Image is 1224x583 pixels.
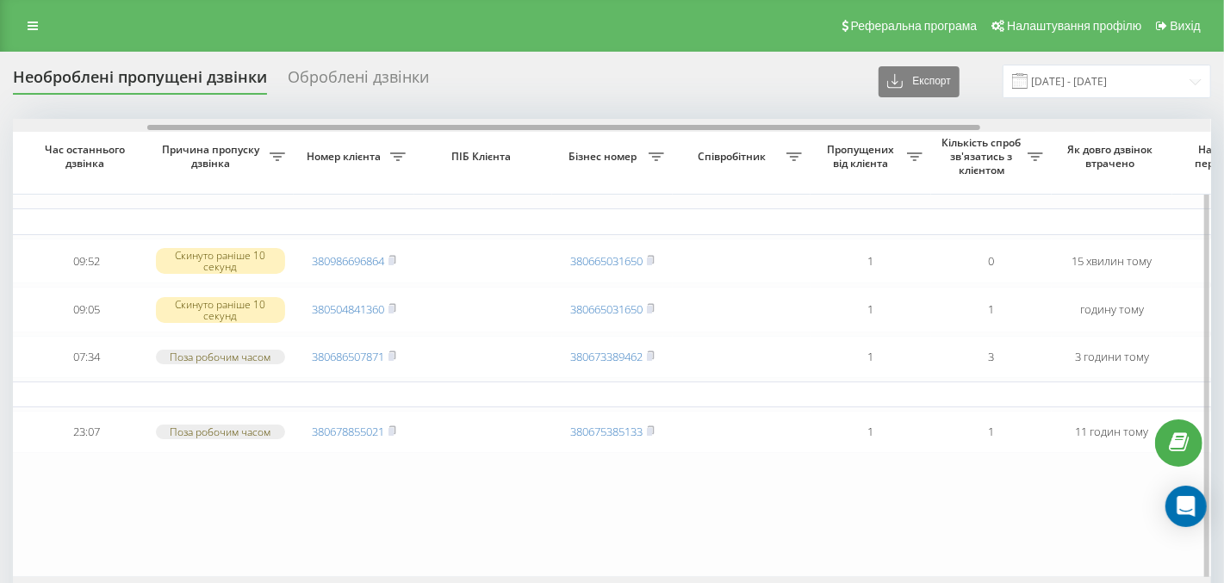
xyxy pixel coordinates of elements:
td: 07:34 [27,336,147,378]
td: 3 [931,336,1052,378]
span: Вихід [1171,19,1201,33]
span: Час останнього дзвінка [40,143,134,170]
td: 1 [811,287,931,332]
a: 380665031650 [570,301,643,317]
a: 380673389462 [570,349,643,364]
span: Налаштування профілю [1007,19,1141,33]
span: Пропущених від клієнта [819,143,907,170]
span: Як довго дзвінок втрачено [1066,143,1159,170]
td: 11 годин тому [1052,411,1172,453]
span: Номер клієнта [302,150,390,164]
td: 15 хвилин тому [1052,239,1172,284]
button: Експорт [879,66,960,97]
span: Причина пропуску дзвінка [156,143,270,170]
span: Реферальна програма [851,19,978,33]
a: 380686507871 [312,349,384,364]
a: 380678855021 [312,424,384,439]
span: Співробітник [681,150,786,164]
div: Скинуто раніше 10 секунд [156,297,285,323]
td: 3 години тому [1052,336,1172,378]
td: 1 [811,411,931,453]
div: Поза робочим часом [156,350,285,364]
td: 1 [931,411,1052,453]
div: Поза робочим часом [156,425,285,439]
div: Оброблені дзвінки [288,68,429,95]
span: ПІБ Клієнта [429,150,537,164]
td: 1 [811,239,931,284]
div: Необроблені пропущені дзвінки [13,68,267,95]
div: Скинуто раніше 10 секунд [156,248,285,274]
div: Open Intercom Messenger [1165,486,1207,527]
span: Бізнес номер [561,150,649,164]
td: 09:05 [27,287,147,332]
a: 380675385133 [570,424,643,439]
td: 23:07 [27,411,147,453]
a: 380504841360 [312,301,384,317]
a: 380986696864 [312,253,384,269]
td: 1 [811,336,931,378]
td: 0 [931,239,1052,284]
a: 380665031650 [570,253,643,269]
td: годину тому [1052,287,1172,332]
td: 09:52 [27,239,147,284]
td: 1 [931,287,1052,332]
span: Кількість спроб зв'язатись з клієнтом [940,136,1028,177]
